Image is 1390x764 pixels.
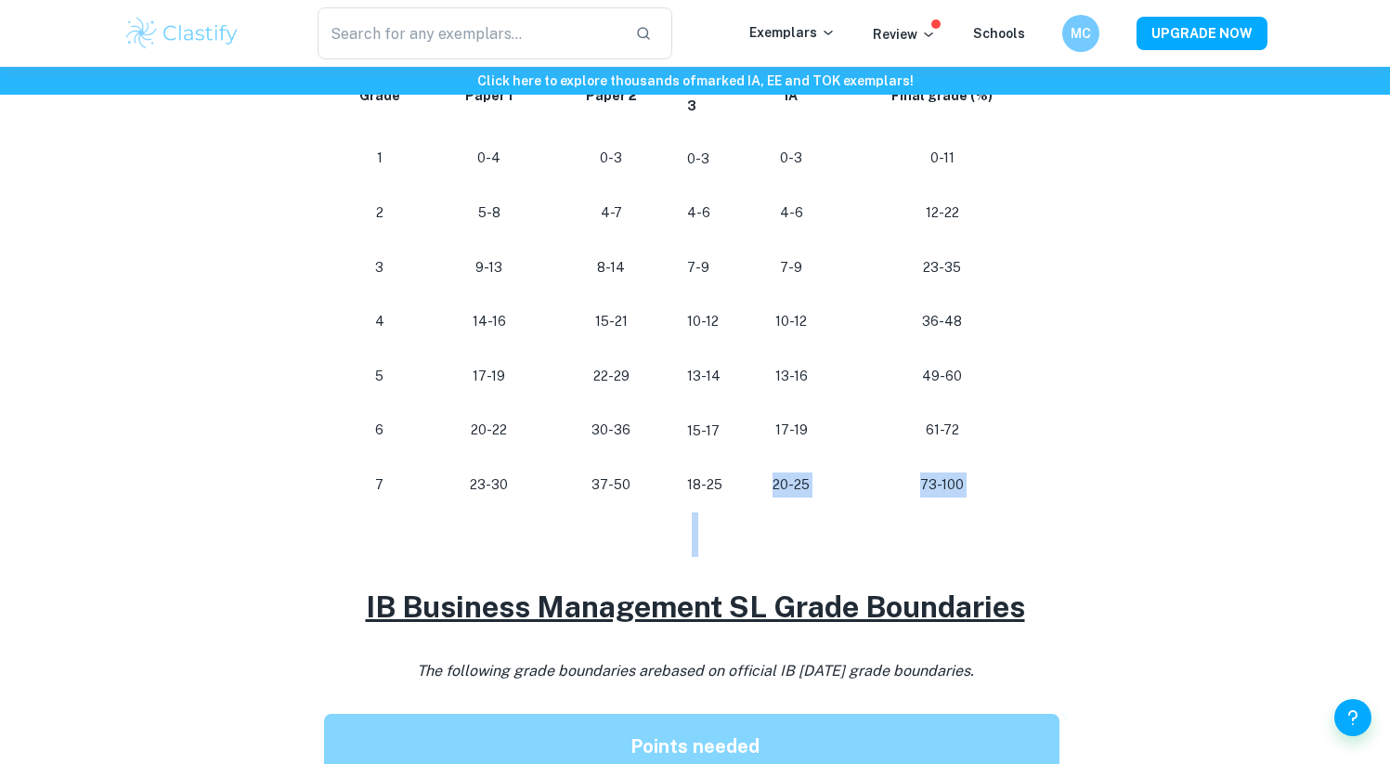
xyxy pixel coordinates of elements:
[672,458,745,512] td: 18-25
[630,735,760,758] strong: Points needed
[318,7,621,59] input: Search for any exemplars...
[443,418,536,443] p: 20-22
[760,364,824,389] p: 13-16
[465,88,513,103] strong: Paper 1
[672,186,745,240] td: 4-6
[4,71,1386,91] h6: Click here to explore thousands of marked IA, EE and TOK exemplars !
[443,146,536,171] p: 0-4
[565,364,657,389] p: 22-29
[565,255,657,280] p: 8-14
[749,22,836,43] p: Exemplars
[672,294,745,349] td: 10-12
[672,403,745,458] td: 15-17
[346,309,413,334] p: 4
[565,418,657,443] p: 30-36
[873,24,936,45] p: Review
[346,146,413,171] p: 1
[672,349,745,404] td: 13-14
[853,146,1032,171] p: 0-11
[973,26,1025,41] a: Schools
[1334,699,1371,736] button: Help and Feedback
[443,201,536,226] p: 5-8
[672,131,745,186] td: 0-3
[346,255,413,280] p: 3
[891,88,993,103] strong: Final grade (%)
[760,473,824,498] p: 20-25
[760,418,824,443] p: 17-19
[359,88,400,103] strong: Grade
[853,309,1032,334] p: 36-48
[1070,23,1091,44] h6: MC
[1137,17,1267,50] button: UPGRADE NOW
[760,146,824,171] p: 0-3
[443,364,536,389] p: 17-19
[853,364,1032,389] p: 49-60
[760,309,824,334] p: 10-12
[672,240,745,295] td: 7-9
[443,255,536,280] p: 9-13
[565,309,657,334] p: 15-21
[443,309,536,334] p: 14-16
[346,418,413,443] p: 6
[366,589,1025,624] u: IB Business Management SL Grade Boundaries
[760,201,824,226] p: 4-6
[785,88,798,103] strong: IA
[346,201,413,226] p: 2
[760,255,824,280] p: 7-9
[346,473,413,498] p: 7
[565,473,657,498] p: 37-50
[443,473,536,498] p: 23-30
[1062,15,1099,52] button: MC
[661,662,974,680] span: based on official IB [DATE] grade boundaries.
[853,255,1032,280] p: 23-35
[853,418,1032,443] p: 61-72
[586,88,637,103] strong: Paper 2
[853,201,1032,226] p: 12-22
[853,473,1032,498] p: 73-100
[565,201,657,226] p: 4-7
[346,364,413,389] p: 5
[123,15,241,52] img: Clastify logo
[417,662,974,680] i: The following grade boundaries are
[565,146,657,171] p: 0-3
